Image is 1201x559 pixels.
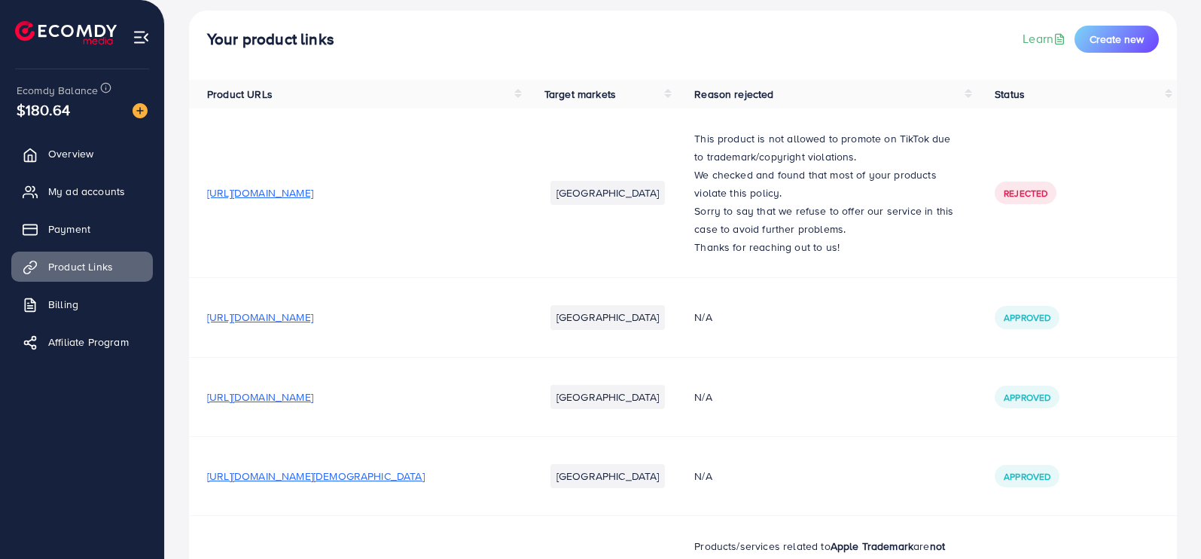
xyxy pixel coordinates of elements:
[550,181,666,205] li: [GEOGRAPHIC_DATA]
[48,146,93,161] span: Overview
[1004,391,1050,404] span: Approved
[11,289,153,319] a: Billing
[831,539,913,554] strong: Apple Trademark
[48,334,129,350] span: Affiliate Program
[207,87,273,102] span: Product URLs
[694,389,712,405] span: N/A
[694,166,959,202] p: We checked and found that most of your products violate this policy.
[11,214,153,244] a: Payment
[207,310,313,325] span: [URL][DOMAIN_NAME]
[11,327,153,357] a: Affiliate Program
[11,139,153,169] a: Overview
[550,305,666,329] li: [GEOGRAPHIC_DATA]
[133,103,148,118] img: image
[207,30,334,49] h4: Your product links
[995,87,1025,102] span: Status
[11,252,153,282] a: Product Links
[1004,187,1047,200] span: Rejected
[11,176,153,206] a: My ad accounts
[1023,30,1068,47] a: Learn
[48,259,113,274] span: Product Links
[550,464,666,488] li: [GEOGRAPHIC_DATA]
[48,297,78,312] span: Billing
[1090,32,1144,47] span: Create new
[15,21,117,44] img: logo
[207,185,313,200] span: [URL][DOMAIN_NAME]
[694,87,773,102] span: Reason rejected
[1004,470,1050,483] span: Approved
[694,202,959,238] p: Sorry to say that we refuse to offer our service in this case to avoid further problems.
[48,184,125,199] span: My ad accounts
[694,238,959,256] p: Thanks for reaching out to us!
[550,385,666,409] li: [GEOGRAPHIC_DATA]
[694,310,712,325] span: N/A
[207,469,425,484] span: [URL][DOMAIN_NAME][DEMOGRAPHIC_DATA]
[48,221,90,237] span: Payment
[1074,26,1159,53] button: Create new
[207,389,313,405] span: [URL][DOMAIN_NAME]
[17,99,70,121] span: $180.64
[1004,311,1050,324] span: Approved
[1137,491,1190,548] iframe: Chat
[694,469,712,484] span: N/A
[544,87,616,102] span: Target markets
[694,130,959,166] p: This product is not allowed to promote on TikTok due to trademark/copyright violations.
[17,83,98,98] span: Ecomdy Balance
[133,29,150,46] img: menu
